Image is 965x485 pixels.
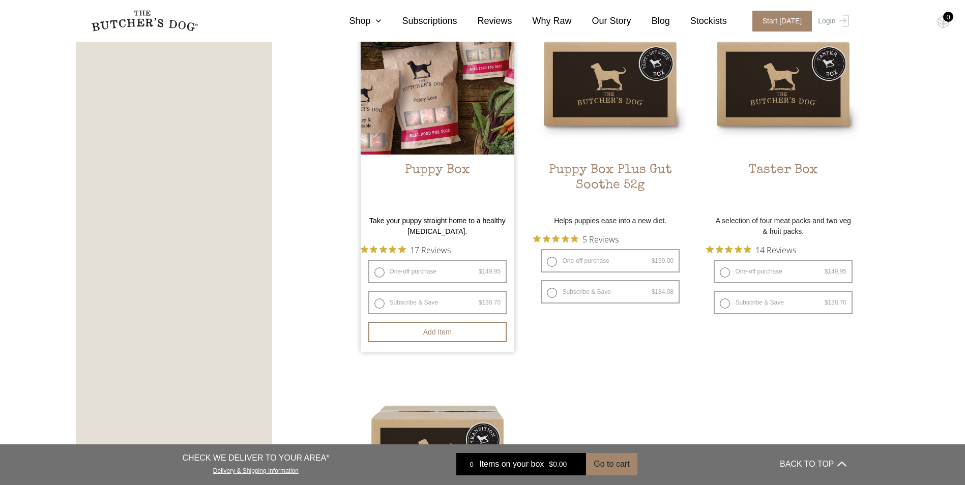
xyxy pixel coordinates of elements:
button: Add item [368,322,507,342]
img: Taster Box [706,1,860,155]
bdi: 138.70 [479,299,501,306]
h2: Puppy Box [361,163,515,210]
span: $ [652,288,655,295]
div: 0 [464,459,479,469]
bdi: 0.00 [549,460,567,468]
a: Taster BoxTaster Box [706,1,860,210]
bdi: 149.95 [825,268,846,275]
a: Puppy Box [361,1,515,210]
div: 0 [943,12,953,22]
span: 14 Reviews [755,242,796,257]
p: A selection of four meat packs and two veg & fruit packs. [706,216,860,237]
a: Subscriptions [382,14,457,28]
p: CHECK WE DELIVER TO YOUR AREA* [182,452,329,464]
span: Start [DATE] [752,11,812,32]
h2: Taster Box [706,163,860,210]
a: Puppy Box Plus Gut Soothe 52gPuppy Box Plus Gut Soothe 52g [533,1,687,210]
button: Rated 4.9 out of 5 stars from 14 reviews. Jump to reviews. [706,242,796,257]
label: Subscribe & Save [541,280,680,304]
a: Delivery & Shipping Information [213,465,299,474]
a: Reviews [457,14,512,28]
label: Subscribe & Save [368,291,507,314]
button: Go to cart [586,453,637,475]
span: $ [825,268,828,275]
img: Puppy Box Plus Gut Soothe 52g [533,1,687,155]
button: BACK TO TOP [780,452,846,476]
h2: Puppy Box Plus Gut Soothe 52g [533,163,687,210]
bdi: 149.95 [479,268,501,275]
a: Blog [631,14,670,28]
p: Take your puppy straight home to a healthy [MEDICAL_DATA]. [361,216,515,237]
label: One-off purchase [368,260,507,283]
bdi: 138.70 [825,299,846,306]
a: Shop [329,14,382,28]
label: One-off purchase [714,260,853,283]
button: Rated 5 out of 5 stars from 17 reviews. Jump to reviews. [361,242,451,257]
img: TBD_Cart-Empty.png [937,15,950,28]
span: $ [549,460,553,468]
bdi: 184.08 [652,288,674,295]
bdi: 199.00 [652,257,674,264]
span: 17 Reviews [410,242,451,257]
a: Why Raw [512,14,572,28]
span: $ [652,257,655,264]
a: Our Story [572,14,631,28]
p: Helps puppies ease into a new diet. [533,216,687,226]
span: $ [825,299,828,306]
a: Start [DATE] [742,11,816,32]
span: Items on your box [479,458,544,470]
a: 0 Items on your box $0.00 [456,453,586,475]
a: Login [815,11,849,32]
span: $ [479,299,482,306]
span: $ [479,268,482,275]
label: One-off purchase [541,249,680,272]
a: Stockists [670,14,727,28]
span: 5 Reviews [582,231,619,247]
button: Rated 4.8 out of 5 stars from 5 reviews. Jump to reviews. [533,231,619,247]
label: Subscribe & Save [714,291,853,314]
